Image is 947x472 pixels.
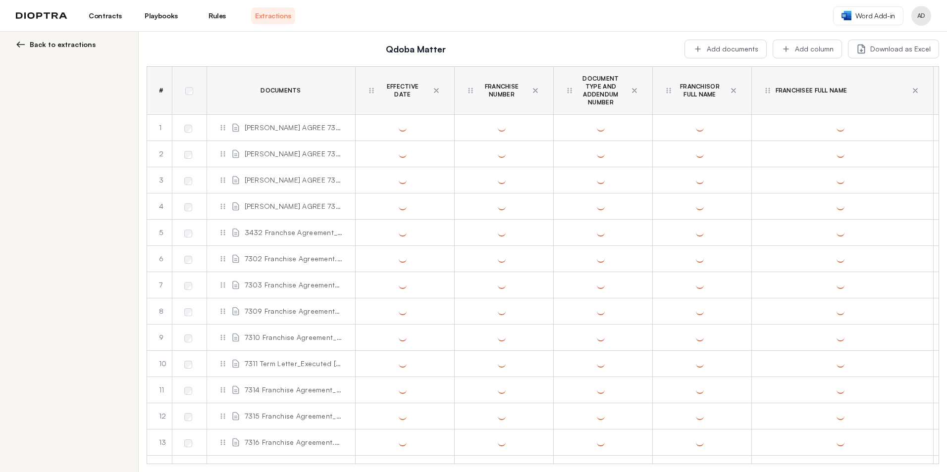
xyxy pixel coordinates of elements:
[147,220,172,246] td: 5
[430,85,442,96] button: Delete column
[147,193,172,220] td: 4
[478,83,526,98] span: Franchise Number
[245,123,343,133] span: [PERSON_NAME] AGREE 7320.pdf
[251,7,295,24] a: Extractions
[16,40,26,49] img: left arrow
[147,377,172,403] td: 11
[529,85,541,96] button: Delete column
[842,11,851,20] img: word
[848,40,939,58] button: Download as Excel
[245,254,343,264] span: 7302 Franchise Agreement.pdf
[245,280,343,290] span: 7303 Franchise Agreement_EXP 2033.pdf
[147,272,172,298] td: 7
[147,298,172,325] td: 8
[16,12,67,19] img: logo
[147,429,172,456] td: 13
[911,6,931,26] button: Profile menu
[677,83,724,98] span: Franchisor Full Name
[245,332,343,342] span: 7310 Franchise Agreement_[DATE].pdf
[855,11,895,21] span: Word Add-in
[195,7,239,24] a: Rules
[153,42,679,56] h2: Qdoba Matter
[684,40,767,58] button: Add documents
[147,141,172,167] td: 2
[245,201,343,211] span: [PERSON_NAME] AGREE 7319.pdf
[629,85,640,96] button: Delete column
[833,6,903,25] a: Word Add-in
[139,7,183,24] a: Playbooks
[728,85,739,96] button: Delete column
[147,351,172,377] td: 10
[147,115,172,141] td: 1
[30,40,96,49] span: Back to extractions
[909,85,921,96] button: Delete column
[147,325,172,351] td: 9
[245,306,343,316] span: 7309 Franchise Agreement_EXP 2033.pdf
[147,246,172,272] td: 6
[245,385,343,395] span: 7314 Franchise Agreement_EXP [DATE].pdf
[773,40,842,58] button: Add column
[245,359,343,369] span: 7311 Term Letter_Executed [DATE].pdf
[207,67,355,115] th: Documents
[245,149,343,159] span: [PERSON_NAME] AGREE 7318.pdf
[245,437,343,447] span: 7316 Franchise Agreement.pdf
[245,228,343,237] span: 3432 Franchse Agreement_EXP 2034.pdf
[245,411,343,421] span: 7315 Franchise Agreement_EXP [DATE].pdf
[578,75,625,106] span: Document Type and Addendum Number
[83,7,127,24] a: Contracts
[379,83,426,98] span: Effective Date
[147,403,172,429] td: 12
[147,167,172,193] td: 3
[245,175,343,185] span: [PERSON_NAME] AGREE 7321.pdf
[16,40,126,49] button: Back to extractions
[147,67,172,115] th: #
[776,87,847,94] span: Franchisee Full Name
